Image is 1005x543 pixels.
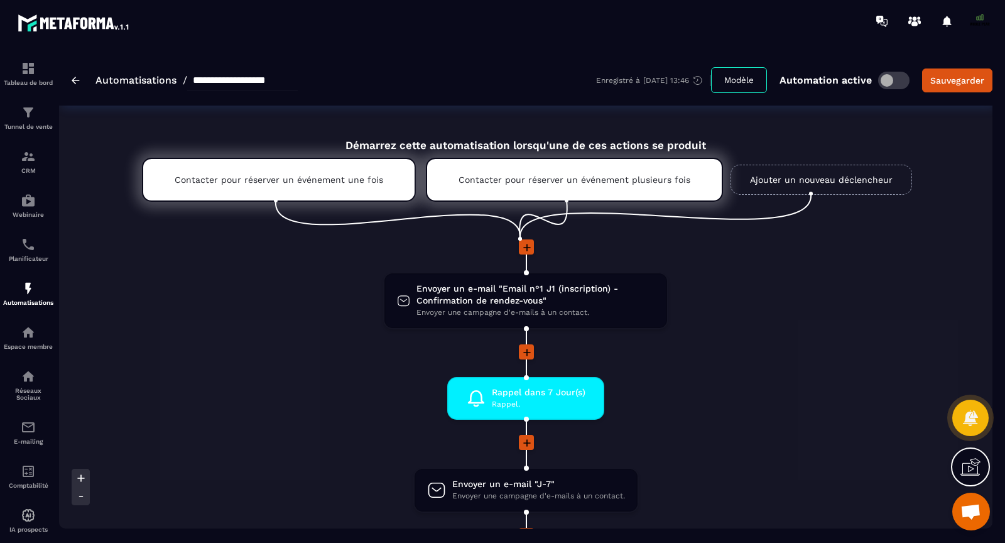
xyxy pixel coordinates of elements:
img: automations [21,508,36,523]
a: formationformationTableau de bord [3,52,53,96]
p: Contacter pour réserver un événement plusieurs fois [459,175,690,185]
span: Envoyer une campagne d'e-mails à un contact. [416,307,655,319]
img: email [21,420,36,435]
p: IA prospects [3,526,53,533]
span: / [183,74,187,86]
a: automationsautomationsAutomatisations [3,271,53,315]
img: social-network [21,369,36,384]
a: automationsautomationsWebinaire [3,184,53,228]
p: CRM [3,167,53,174]
img: accountant [21,464,36,479]
span: Envoyer une campagne d'e-mails à un contact. [452,490,625,502]
img: automations [21,193,36,208]
a: Automatisations [95,74,177,86]
p: Planificateur [3,255,53,262]
a: schedulerschedulerPlanificateur [3,228,53,271]
div: Démarrez cette automatisation lorsqu'une de ces actions se produit [111,124,941,151]
div: Enregistré à [596,75,711,86]
span: Rappel dans 7 Jour(s) [492,387,585,398]
p: [DATE] 13:46 [643,76,689,85]
a: accountantaccountantComptabilité [3,454,53,498]
p: Automation active [780,74,872,86]
span: Rappel. [492,398,585,410]
img: formation [21,149,36,164]
a: Ouvrir le chat [952,493,990,530]
a: formationformationCRM [3,140,53,184]
a: formationformationTunnel de vente [3,96,53,140]
img: scheduler [21,237,36,252]
a: automationsautomationsEspace membre [3,315,53,359]
p: E-mailing [3,438,53,445]
div: Sauvegarder [930,74,984,87]
button: Modèle [711,67,767,93]
p: Réseaux Sociaux [3,387,53,401]
img: arrow [72,77,80,84]
span: Envoyer un e-mail "Email n°1 J1 (inscription) - Confirmation de rendez-vous" [416,283,655,307]
p: Comptabilité [3,482,53,489]
span: Envoyer un e-mail "J-7" [452,478,625,490]
p: Webinaire [3,211,53,218]
img: formation [21,61,36,76]
a: Ajouter un nouveau déclencheur [731,165,912,195]
img: automations [21,325,36,340]
a: emailemailE-mailing [3,410,53,454]
p: Tunnel de vente [3,123,53,130]
a: social-networksocial-networkRéseaux Sociaux [3,359,53,410]
img: logo [18,11,131,34]
p: Automatisations [3,299,53,306]
img: automations [21,281,36,296]
button: Sauvegarder [922,69,992,92]
p: Tableau de bord [3,79,53,86]
img: formation [21,105,36,120]
p: Contacter pour réserver un événement une fois [175,175,383,185]
p: Espace membre [3,343,53,350]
